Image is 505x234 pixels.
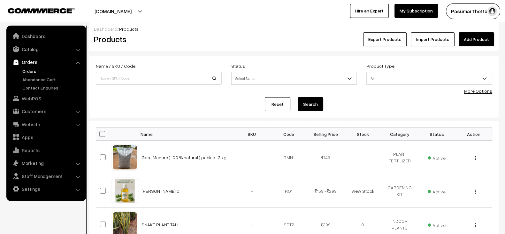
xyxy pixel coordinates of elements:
a: Staff Management [8,170,84,182]
h2: Products [94,34,221,44]
a: WebPOS [8,93,84,104]
th: Name [138,128,233,141]
span: Select Status [232,73,357,84]
a: Dashboard [8,30,84,42]
span: Select Status [231,72,357,85]
img: COMMMERCE [8,8,75,13]
div: / [94,26,494,32]
button: Pasumai Thotta… [446,3,500,19]
span: Active [428,220,446,229]
a: SNAKE PLANT TALL [142,222,180,227]
a: Apps [8,131,84,143]
a: Reports [8,144,84,156]
a: Settings [8,183,84,195]
input: Name / SKU / Code [96,72,222,85]
img: Menu [475,190,476,194]
td: GMN1 [270,141,307,174]
span: Active [428,187,446,195]
td: - [233,141,271,174]
a: Catalog [8,43,84,55]
td: GARDENING KIT [381,174,418,208]
span: All [367,73,492,84]
a: Add Product [459,32,494,46]
th: Code [270,128,307,141]
a: Goat Manure ( 100 % natural ) pack of 3 kg [142,155,226,160]
label: Name / SKU / Code [96,63,135,69]
button: Export Products [363,32,407,46]
td: - [233,174,271,208]
button: [DOMAIN_NAME] [72,3,154,19]
a: My Subscription [394,4,438,18]
th: Action [455,128,492,141]
a: Orders [21,68,84,74]
span: All [366,72,492,85]
img: Menu [475,223,476,227]
span: Active [428,153,446,161]
td: PLANT FERTILIZER [381,141,418,174]
a: Dashboard [94,26,117,32]
label: Status [231,63,245,69]
button: Search [298,97,323,111]
a: Orders [8,56,84,68]
a: COMMMERCE [8,6,64,14]
a: [PERSON_NAME] oil [142,188,181,194]
td: RO1 [270,174,307,208]
a: Customers [8,105,84,117]
td: - [344,141,381,174]
th: Selling Price [307,128,344,141]
th: SKU [233,128,271,141]
img: Menu [475,156,476,160]
a: View Stock [351,188,374,194]
a: Marketing [8,157,84,169]
label: Product Type [366,63,394,69]
img: user [487,6,497,16]
span: Products [119,26,139,32]
td: 149 [307,141,344,174]
a: Hire an Expert [350,4,389,18]
a: Website [8,119,84,130]
a: Reset [265,97,290,111]
a: Contact Enquires [21,84,84,91]
th: Category [381,128,418,141]
th: Stock [344,128,381,141]
a: Import Products [411,32,455,46]
td: 159 - 299 [307,174,344,208]
a: Abandoned Cart [21,76,84,83]
a: More Options [464,88,492,94]
th: Status [418,128,455,141]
